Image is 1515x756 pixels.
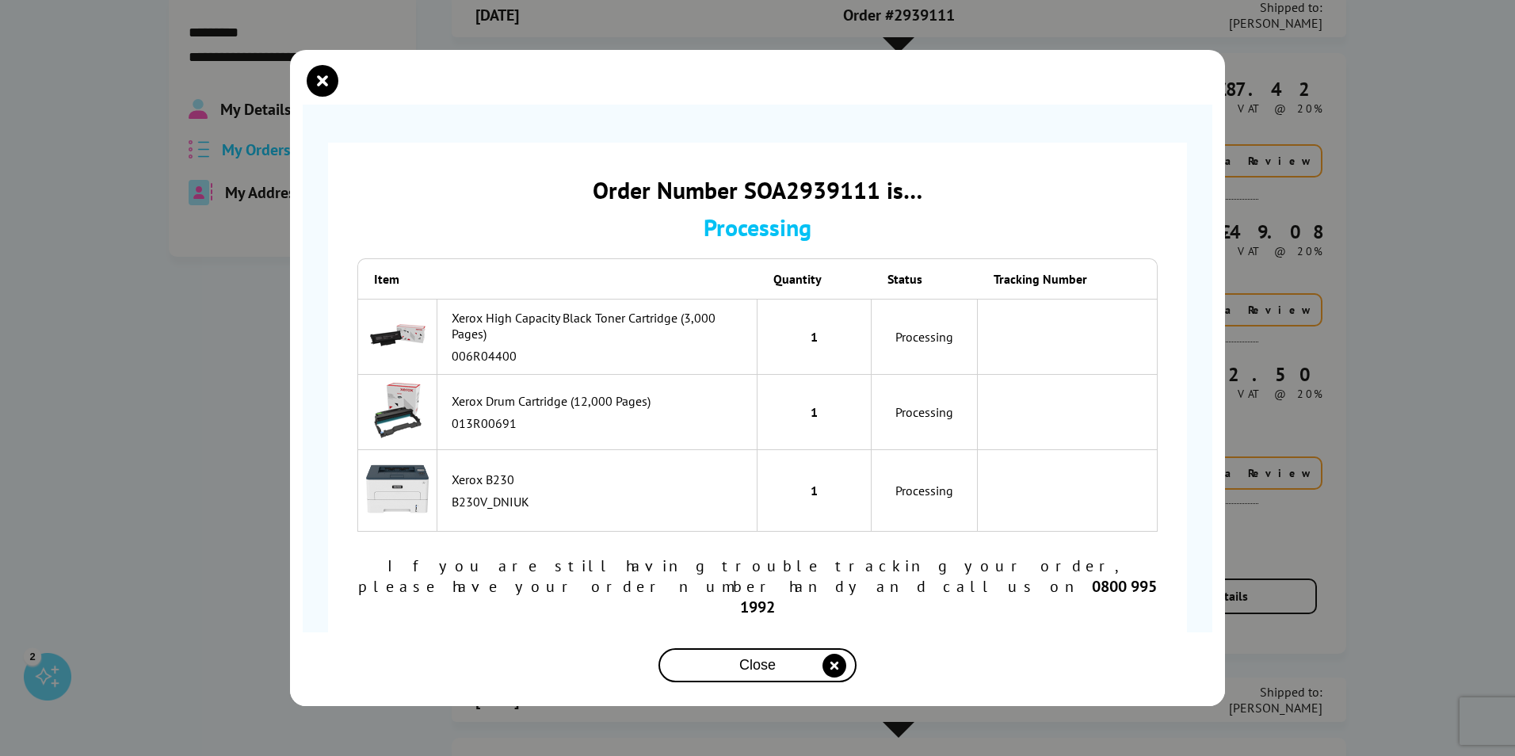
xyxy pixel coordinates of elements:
[452,348,749,364] div: 006R04400
[452,415,749,431] div: 013R00691
[452,494,749,510] div: B230V_DNIUK
[872,450,978,533] td: Processing
[757,450,872,533] td: 1
[311,69,334,93] button: close modal
[357,212,1158,242] div: Processing
[757,375,872,450] td: 1
[739,657,776,674] span: Close
[757,258,872,299] th: Quantity
[357,174,1158,205] div: Order Number SOA2939111 is…
[366,458,429,521] img: Xerox B230
[370,383,425,438] img: Xerox Drum Cartridge (12,000 Pages)
[452,310,749,342] div: Xerox High Capacity Black Toner Cartridge (3,000 Pages)
[452,472,749,487] div: Xerox B230
[452,393,749,409] div: Xerox Drum Cartridge (12,000 Pages)
[872,299,978,375] td: Processing
[872,258,978,299] th: Status
[978,258,1158,299] th: Tracking Number
[658,648,857,682] button: close modal
[357,556,1158,617] div: If you are still having trouble tracking your order, please have your order number handy and call...
[357,258,437,299] th: Item
[872,375,978,450] td: Processing
[370,307,425,363] img: Xerox High Capacity Black Toner Cartridge (3,000 Pages)
[740,576,1157,617] b: 0800 995 1992
[757,299,872,375] td: 1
